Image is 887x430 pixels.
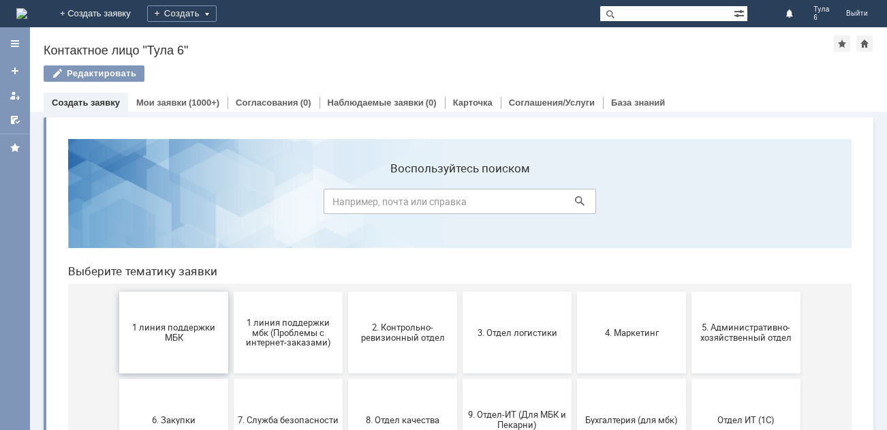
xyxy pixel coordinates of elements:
button: 1 линия поддержки МБК [62,164,171,245]
div: Добавить в избранное [834,35,850,52]
a: Согласования [236,97,298,108]
button: 8. Отдел качества [291,251,400,333]
button: Бухгалтерия (для мбк) [520,251,629,333]
span: Франчайзинг [409,373,510,384]
button: 7. Служба безопасности [176,251,285,333]
label: Воспользуйтесь поиском [266,33,539,47]
button: [PERSON_NAME]. Услуги ИТ для МБК (оформляет L1) [634,338,743,420]
span: Бухгалтерия (для мбк) [524,286,625,296]
span: 8. Отдел качества [295,286,396,296]
a: Наблюдаемые заявки [328,97,424,108]
input: Например, почта или справка [266,61,539,86]
a: Создать заявку [4,60,26,82]
a: База знаний [611,97,665,108]
span: 7. Служба безопасности [181,286,281,296]
div: Создать [147,5,217,22]
button: 6. Закупки [62,251,171,333]
div: (1000+) [189,97,219,108]
button: Франчайзинг [405,338,514,420]
span: Это соглашение не активно! [524,369,625,389]
button: Это соглашение не активно! [520,338,629,420]
button: 9. Отдел-ИТ (Для МБК и Пекарни) [405,251,514,333]
span: 9. Отдел-ИТ (Для МБК и Пекарни) [409,281,510,302]
button: 4. Маркетинг [520,164,629,245]
a: Мои заявки [4,85,26,106]
button: 3. Отдел логистики [405,164,514,245]
span: Отдел-ИТ (Офис) [181,373,281,384]
header: Выберите тематику заявки [11,136,794,150]
a: Карточка [453,97,493,108]
button: 2. Контрольно-ревизионный отдел [291,164,400,245]
span: 1 линия поддержки МБК [66,194,167,215]
span: Отдел ИТ (1С) [638,286,739,296]
button: 5. Административно-хозяйственный отдел [634,164,743,245]
div: Контактное лицо "Тула 6" [44,44,834,57]
a: Соглашения/Услуги [509,97,595,108]
span: 5. Административно-хозяйственный отдел [638,194,739,215]
span: 3. Отдел логистики [409,199,510,209]
span: 2. Контрольно-ревизионный отдел [295,194,396,215]
div: (0) [300,97,311,108]
span: 1 линия поддержки мбк (Проблемы с интернет-заказами) [181,189,281,219]
button: Отдел-ИТ (Битрикс24 и CRM) [62,338,171,420]
span: 4. Маркетинг [524,199,625,209]
button: 1 линия поддержки мбк (Проблемы с интернет-заказами) [176,164,285,245]
span: [PERSON_NAME]. Услуги ИТ для МБК (оформляет L1) [638,363,739,394]
div: (0) [426,97,437,108]
img: logo [16,8,27,19]
div: Сделать домашней страницей [856,35,873,52]
span: Отдел-ИТ (Битрикс24 и CRM) [66,369,167,389]
a: Создать заявку [52,97,120,108]
span: Расширенный поиск [734,6,747,19]
button: Отдел ИТ (1С) [634,251,743,333]
button: Отдел-ИТ (Офис) [176,338,285,420]
span: Финансовый отдел [295,373,396,384]
a: Перейти на домашнюю страницу [16,8,27,19]
span: 6 [813,14,830,22]
a: Мои заявки [136,97,187,108]
span: Тула [813,5,830,14]
span: 6. Закупки [66,286,167,296]
a: Мои согласования [4,109,26,131]
button: Финансовый отдел [291,338,400,420]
